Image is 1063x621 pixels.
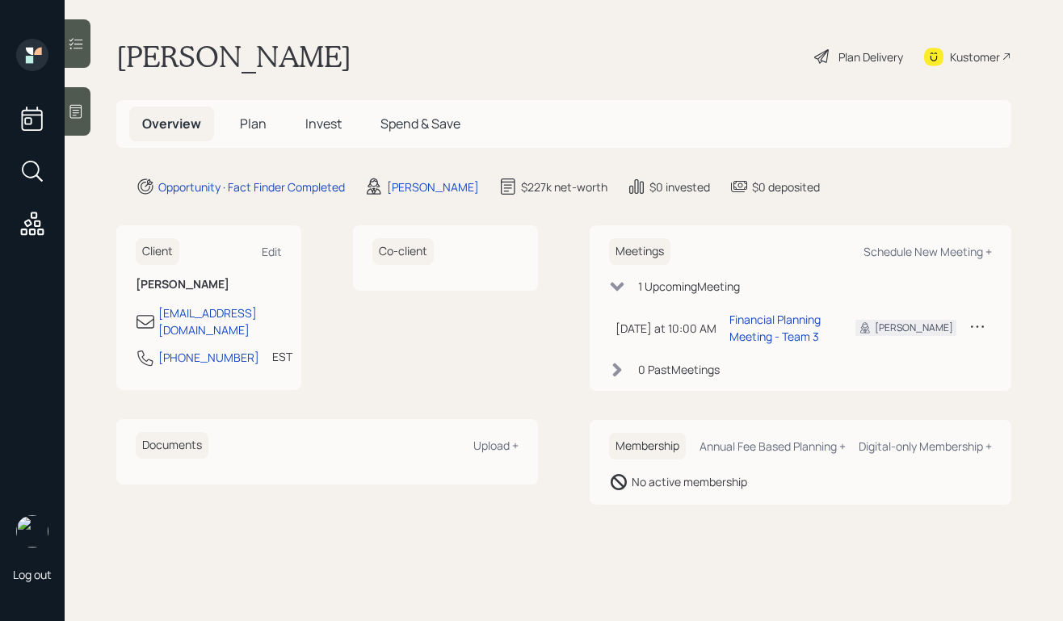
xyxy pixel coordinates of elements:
div: Annual Fee Based Planning + [700,438,846,454]
img: aleksandra-headshot.png [16,515,48,548]
span: Spend & Save [380,115,460,132]
div: [EMAIL_ADDRESS][DOMAIN_NAME] [158,304,282,338]
div: Kustomer [950,48,1000,65]
div: EST [272,348,292,365]
div: $227k net-worth [521,178,607,195]
h6: Client [136,238,179,265]
div: Financial Planning Meeting - Team 3 [729,311,830,345]
div: 0 Past Meeting s [638,361,720,378]
div: 1 Upcoming Meeting [638,278,740,295]
div: [DATE] at 10:00 AM [616,320,716,337]
div: Digital-only Membership + [859,438,992,454]
div: Upload + [473,438,519,453]
div: [PERSON_NAME] [387,178,479,195]
span: Overview [142,115,201,132]
h6: Meetings [609,238,670,265]
div: Plan Delivery [838,48,903,65]
div: $0 invested [649,178,710,195]
div: [PHONE_NUMBER] [158,349,259,366]
h6: Membership [609,433,686,459]
div: No active membership [632,473,747,490]
h6: Documents [136,432,208,459]
h1: [PERSON_NAME] [116,39,351,74]
span: Invest [305,115,342,132]
div: Schedule New Meeting + [863,244,992,259]
span: Plan [240,115,267,132]
div: Edit [262,244,282,259]
div: [PERSON_NAME] [875,321,953,335]
h6: Co-client [372,238,434,265]
div: Log out [13,567,52,582]
h6: [PERSON_NAME] [136,278,282,292]
div: Opportunity · Fact Finder Completed [158,178,345,195]
div: $0 deposited [752,178,820,195]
